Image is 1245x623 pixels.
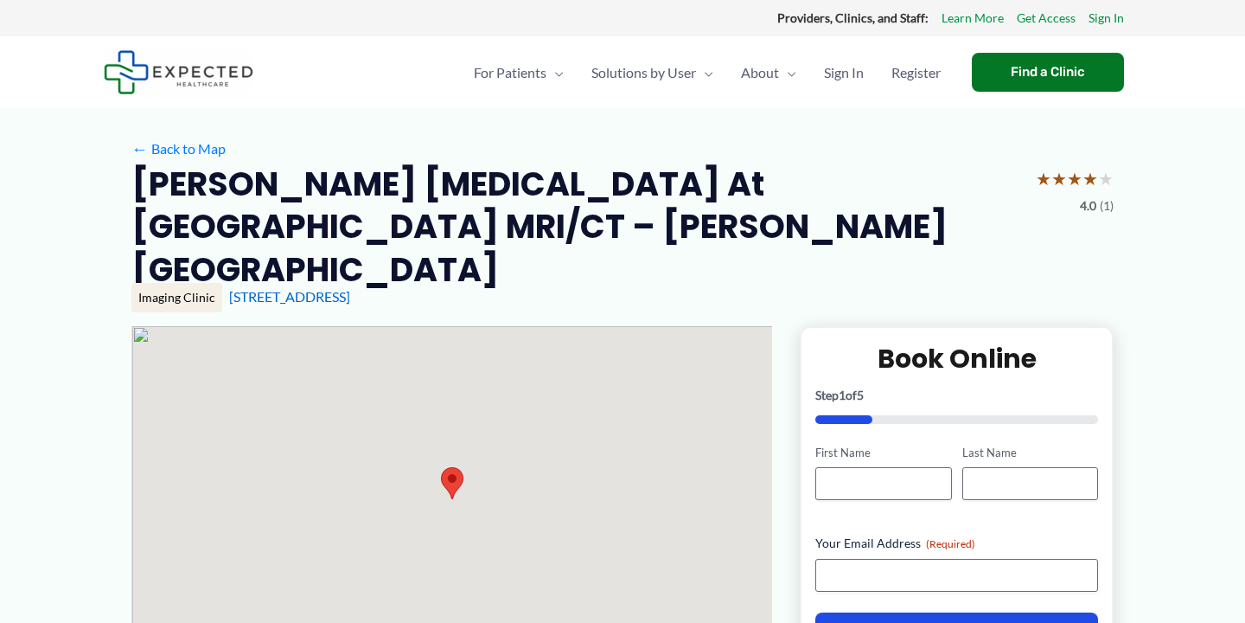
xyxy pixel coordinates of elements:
[591,42,696,103] span: Solutions by User
[1082,163,1098,195] span: ★
[696,42,713,103] span: Menu Toggle
[962,445,1098,461] label: Last Name
[810,42,878,103] a: Sign In
[1100,195,1114,217] span: (1)
[1017,7,1076,29] a: Get Access
[131,140,148,157] span: ←
[131,163,1022,291] h2: [PERSON_NAME] [MEDICAL_DATA] at [GEOGRAPHIC_DATA] MRI/CT – [PERSON_NAME][GEOGRAPHIC_DATA]
[777,10,929,25] strong: Providers, Clinics, and Staff:
[1089,7,1124,29] a: Sign In
[474,42,546,103] span: For Patients
[942,7,1004,29] a: Learn More
[815,535,1098,552] label: Your Email Address
[460,42,954,103] nav: Primary Site Navigation
[857,388,864,402] span: 5
[104,50,253,94] img: Expected Healthcare Logo - side, dark font, small
[779,42,796,103] span: Menu Toggle
[815,389,1098,401] p: Step of
[972,53,1124,92] a: Find a Clinic
[839,388,846,402] span: 1
[1067,163,1082,195] span: ★
[878,42,954,103] a: Register
[815,342,1098,376] h2: Book Online
[578,42,727,103] a: Solutions by UserMenu Toggle
[460,42,578,103] a: For PatientsMenu Toggle
[815,445,951,461] label: First Name
[891,42,941,103] span: Register
[1098,163,1114,195] span: ★
[1080,195,1096,217] span: 4.0
[741,42,779,103] span: About
[546,42,564,103] span: Menu Toggle
[727,42,810,103] a: AboutMenu Toggle
[926,537,975,550] span: (Required)
[131,283,222,312] div: Imaging Clinic
[824,42,864,103] span: Sign In
[229,288,350,305] a: [STREET_ADDRESS]
[131,136,226,162] a: ←Back to Map
[1051,163,1067,195] span: ★
[1036,163,1051,195] span: ★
